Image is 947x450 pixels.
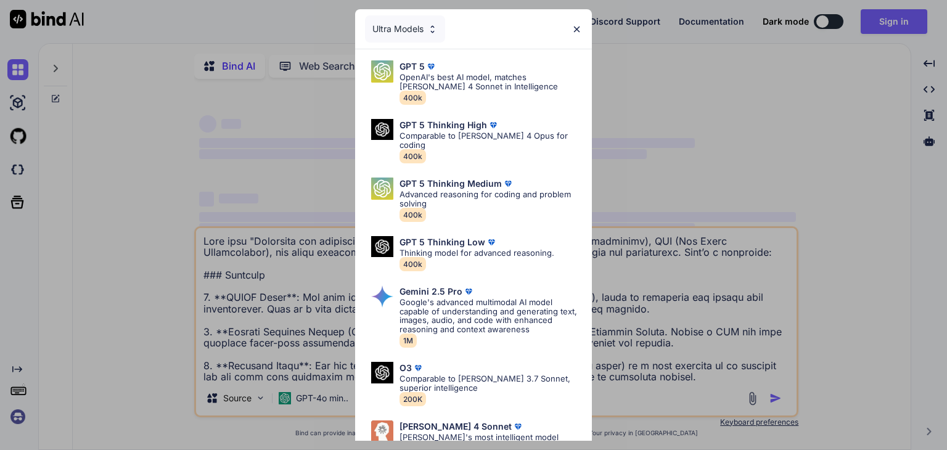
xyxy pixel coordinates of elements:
span: 400k [400,149,426,163]
img: Pick Models [371,236,393,258]
p: Advanced reasoning for coding and problem solving [400,190,582,208]
img: premium [485,236,498,248]
img: premium [425,60,437,73]
p: GPT 5 Thinking High [400,120,487,130]
p: [PERSON_NAME] 4 Sonnet [400,422,512,432]
img: Pick Models [371,285,393,308]
p: GPT 5 Thinking Medium [400,179,502,189]
p: Gemini 2.5 Pro [400,287,462,297]
p: GPT 5 Thinking Low [400,237,485,247]
span: 200K [400,392,426,406]
p: Google's advanced multimodal AI model capable of understanding and generating text, images, audio... [400,298,582,335]
img: Pick Models [371,362,393,383]
span: 400k [400,91,426,105]
img: Pick Models [371,420,393,443]
p: O3 [400,363,412,373]
div: Ultra Models [365,15,445,43]
img: Pick Models [371,178,393,200]
p: GPT 5 [400,62,425,72]
img: close [572,24,582,35]
img: premium [502,178,514,190]
p: Comparable to [PERSON_NAME] 4 Opus for coding [400,131,582,150]
img: Pick Models [371,60,393,83]
span: 400k [400,208,426,222]
p: OpenAI's best AI model, matches [PERSON_NAME] 4 Sonnet in Intelligence [400,73,582,91]
img: premium [412,362,424,374]
img: premium [512,420,524,433]
p: [PERSON_NAME]'s most intelligent model [400,433,559,442]
span: 400k [400,257,426,271]
p: Thinking model for advanced reasoning. [400,248,554,258]
img: Pick Models [427,24,438,35]
img: Pick Models [371,119,393,141]
img: premium [487,119,499,131]
img: premium [462,285,475,298]
span: 1M [400,333,417,348]
p: Comparable to [PERSON_NAME] 3.7 Sonnet, superior intelligence [400,374,582,393]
